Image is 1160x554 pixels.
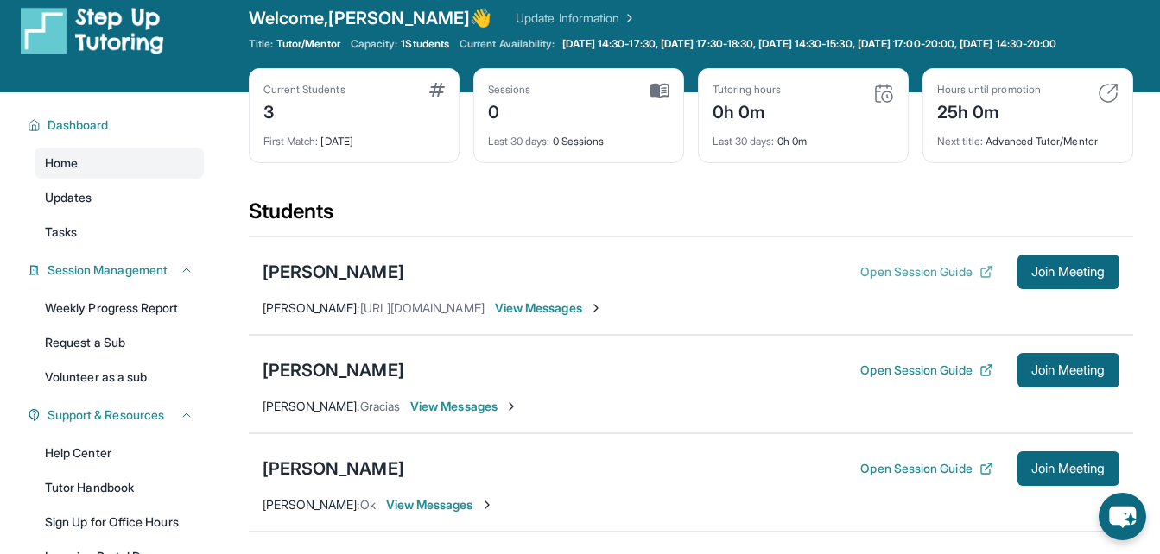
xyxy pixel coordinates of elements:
button: Join Meeting [1017,353,1119,387]
a: Update Information [516,9,637,27]
img: Chevron-Right [480,498,494,512]
div: Hours until promotion [937,83,1041,97]
span: [PERSON_NAME] : [263,497,360,512]
div: Current Students [263,83,345,97]
span: Tutor/Mentor [276,37,340,51]
span: [URL][DOMAIN_NAME] [360,300,485,315]
img: Chevron Right [619,9,637,27]
img: Chevron-Right [504,400,518,413]
div: 0h 0m [713,124,894,148]
img: card [1098,83,1119,104]
div: Students [249,198,1133,236]
a: Weekly Progress Report [35,293,204,324]
a: Tutor Handbook [35,472,204,503]
span: View Messages [495,299,603,317]
span: Support & Resources [48,406,164,424]
span: Ok [360,497,376,512]
span: Last 30 days : [713,135,775,148]
img: Chevron-Right [589,301,603,315]
span: View Messages [386,496,494,513]
img: logo [21,6,164,54]
div: [PERSON_NAME] [263,260,404,284]
button: Open Session Guide [860,460,992,477]
button: Support & Resources [41,406,193,424]
a: Volunteer as a sub [35,362,204,393]
img: card [873,83,894,104]
span: Last 30 days : [488,135,550,148]
a: Help Center [35,438,204,469]
div: 3 [263,97,345,124]
div: 25h 0m [937,97,1041,124]
span: Welcome, [PERSON_NAME] 👋 [249,6,492,30]
button: chat-button [1099,493,1146,540]
span: [PERSON_NAME] : [263,399,360,413]
button: Join Meeting [1017,255,1119,289]
span: 1 Students [401,37,449,51]
div: Sessions [488,83,531,97]
a: Updates [35,182,204,213]
span: Gracias [360,399,401,413]
button: Join Meeting [1017,451,1119,486]
div: 0h 0m [713,97,782,124]
span: First Match : [263,135,319,148]
img: card [650,83,669,98]
button: Session Management [41,261,193,279]
div: [PERSON_NAME] [263,456,404,481]
button: Open Session Guide [860,362,992,379]
span: Next title : [937,135,984,148]
a: Request a Sub [35,327,204,358]
span: Join Meeting [1031,267,1106,277]
span: Session Management [48,261,168,279]
div: [PERSON_NAME] [263,358,404,382]
div: 0 Sessions [488,124,669,148]
div: [DATE] [263,124,445,148]
a: Home [35,148,204,179]
span: [DATE] 14:30-17:30, [DATE] 17:30-18:30, [DATE] 14:30-15:30, [DATE] 17:00-20:00, [DATE] 14:30-20:00 [562,37,1057,51]
span: Join Meeting [1031,365,1106,375]
span: Title: [249,37,273,51]
span: Capacity: [351,37,398,51]
span: [PERSON_NAME] : [263,300,360,315]
button: Open Session Guide [860,263,992,280]
span: Current Availability: [460,37,555,51]
span: Join Meeting [1031,463,1106,474]
a: Sign Up for Office Hours [35,507,204,538]
a: [DATE] 14:30-17:30, [DATE] 17:30-18:30, [DATE] 14:30-15:30, [DATE] 17:00-20:00, [DATE] 14:30-20:00 [559,37,1061,51]
span: Dashboard [48,116,109,134]
div: 0 [488,97,531,124]
span: View Messages [410,398,518,415]
a: Tasks [35,217,204,248]
span: Tasks [45,223,77,241]
span: Updates [45,189,92,206]
div: Advanced Tutor/Mentor [937,124,1119,148]
button: Dashboard [41,116,193,134]
img: card [429,83,445,97]
span: Home [45,154,78,172]
div: Tutoring hours [713,83,782,97]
